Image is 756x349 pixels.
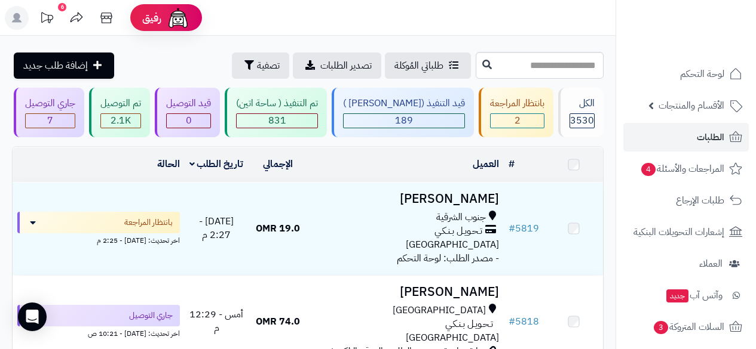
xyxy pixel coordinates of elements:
[124,217,173,228] span: بانتظار المراجعة
[623,249,749,278] a: العملاء
[436,211,486,224] span: جنوب الشرقية
[570,113,594,128] span: 3530
[659,97,724,114] span: الأقسام والمنتجات
[699,255,723,272] span: العملاء
[32,6,62,33] a: تحديثات المنصة
[633,224,724,240] span: إشعارات التحويلات البنكية
[257,58,280,73] span: تصفية
[320,58,372,73] span: تصدير الطلبات
[680,66,724,82] span: لوحة التحكم
[26,114,75,128] div: 7
[473,157,499,171] a: العميل
[385,52,471,79] a: طلباتي المُوكلة
[189,307,243,335] span: أمس - 12:29 م
[393,304,486,317] span: [GEOGRAPHIC_DATA]
[142,11,161,25] span: رفيق
[256,314,300,329] span: 74.0 OMR
[17,233,180,246] div: اخر تحديث: [DATE] - 2:25 م
[58,3,66,11] div: 6
[100,97,141,110] div: تم التوصيل
[641,163,656,176] span: 4
[237,114,317,128] div: 831
[623,155,749,183] a: المراجعات والأسئلة4
[509,157,515,171] a: #
[394,58,443,73] span: طلباتي المُوكلة
[268,113,286,128] span: 831
[509,314,515,329] span: #
[406,331,499,345] span: [GEOGRAPHIC_DATA]
[25,97,75,110] div: جاري التوصيل
[515,113,521,128] span: 2
[256,221,300,236] span: 19.0 OMR
[189,157,244,171] a: تاريخ الطلب
[87,88,152,137] a: تم التوصيل 2.1K
[623,313,749,341] a: السلات المتروكة3
[166,97,211,110] div: قيد التوصيل
[623,186,749,215] a: طلبات الإرجاع
[14,52,114,79] a: إضافة طلب جديد
[312,285,499,299] h3: [PERSON_NAME]
[509,221,515,236] span: #
[476,88,556,137] a: بانتظار المراجعة 2
[47,113,53,128] span: 7
[665,287,723,304] span: وآتس آب
[157,157,180,171] a: الحالة
[18,302,47,331] div: Open Intercom Messenger
[654,321,668,334] span: 3
[186,113,192,128] span: 0
[152,88,222,137] a: قيد التوصيل 0
[343,97,465,110] div: قيد التنفيذ ([PERSON_NAME] )
[395,113,413,128] span: 189
[623,60,749,88] a: لوحة التحكم
[329,88,476,137] a: قيد التنفيذ ([PERSON_NAME] ) 189
[623,123,749,152] a: الطلبات
[236,97,318,110] div: تم التنفيذ ( ساحة اتين)
[623,281,749,310] a: وآتس آبجديد
[556,88,606,137] a: الكل3530
[11,88,87,137] a: جاري التوصيل 7
[509,221,539,236] a: #5819
[623,218,749,246] a: إشعارات التحويلات البنكية
[293,52,381,79] a: تصدير الطلبات
[167,114,210,128] div: 0
[101,114,140,128] div: 2053
[111,113,131,128] span: 2.1K
[697,129,724,146] span: الطلبات
[222,88,329,137] a: تم التنفيذ ( ساحة اتين) 831
[640,160,724,177] span: المراجعات والأسئلة
[675,30,745,55] img: logo-2.png
[653,319,724,335] span: السلات المتروكة
[17,326,180,339] div: اخر تحديث: [DATE] - 10:21 ص
[491,114,544,128] div: 2
[676,192,724,209] span: طلبات الإرجاع
[166,6,190,30] img: ai-face.png
[490,97,544,110] div: بانتظار المراجعة
[509,314,539,329] a: #5818
[344,114,464,128] div: 189
[434,224,482,238] span: تـحـويـل بـنـكـي
[406,237,499,252] span: [GEOGRAPHIC_DATA]
[312,192,499,206] h3: [PERSON_NAME]
[232,52,289,79] button: تصفية
[666,289,688,302] span: جديد
[445,317,493,331] span: تـحـويـل بـنـكـي
[263,157,293,171] a: الإجمالي
[23,58,88,73] span: إضافة طلب جديد
[129,310,173,322] span: جاري التوصيل
[199,214,234,242] span: [DATE] - 2:27 م
[307,183,504,275] td: - مصدر الطلب: لوحة التحكم
[570,97,595,110] div: الكل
